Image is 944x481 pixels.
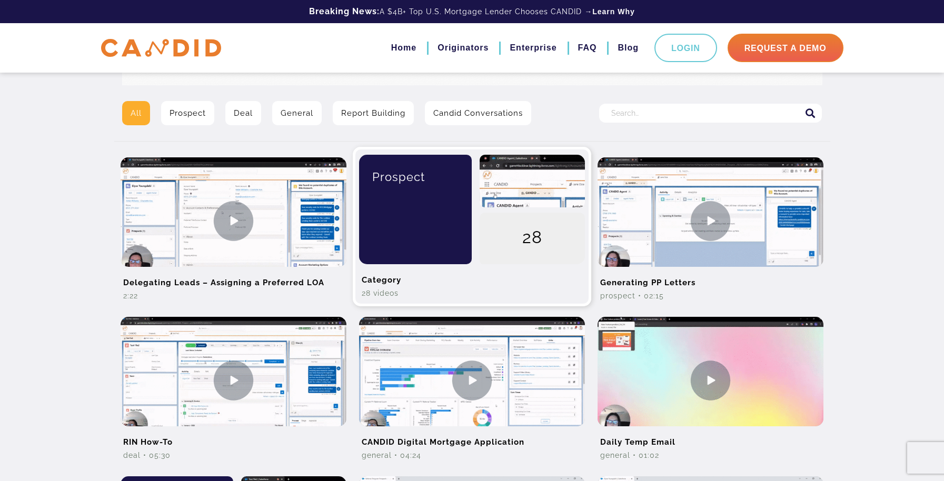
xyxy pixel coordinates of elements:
[359,317,585,444] img: CANDID Digital Mortgage Application Video
[359,426,585,450] h2: CANDID Digital Mortgage Application
[598,317,823,444] img: Daily Temp Email Video
[654,34,717,62] a: Login
[598,157,823,284] img: Generating PP Letters Video
[359,450,585,460] div: General • 04:24
[121,426,346,450] h2: RIN How-To
[425,101,531,125] a: Candid Conversations
[510,39,557,57] a: Enterprise
[438,39,489,57] a: Originators
[578,39,597,57] a: FAQ
[121,290,346,301] div: 2:22
[359,264,585,288] h2: Category
[101,39,221,57] img: CANDID APP
[359,288,585,298] div: 28 Videos
[333,101,414,125] a: Report Building
[728,34,843,62] a: Request A Demo
[598,450,823,460] div: General • 01:02
[367,155,464,199] div: Prospect
[618,39,639,57] a: Blog
[121,317,346,444] img: RIN How-To Video
[121,157,346,284] img: Delegating Leads – Assigning a Preferred LOA Video
[598,426,823,450] h2: Daily Temp Email
[480,213,585,265] div: 28
[592,6,635,17] a: Learn Why
[122,101,150,125] a: All
[598,267,823,290] h2: Generating PP Letters
[391,39,416,57] a: Home
[309,6,380,16] b: Breaking News:
[225,101,261,125] a: Deal
[121,267,346,290] h2: Delegating Leads – Assigning a Preferred LOA
[598,290,823,301] div: Prospect • 02:15
[121,450,346,460] div: Deal • 05:30
[272,101,322,125] a: General
[161,101,214,125] a: Prospect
